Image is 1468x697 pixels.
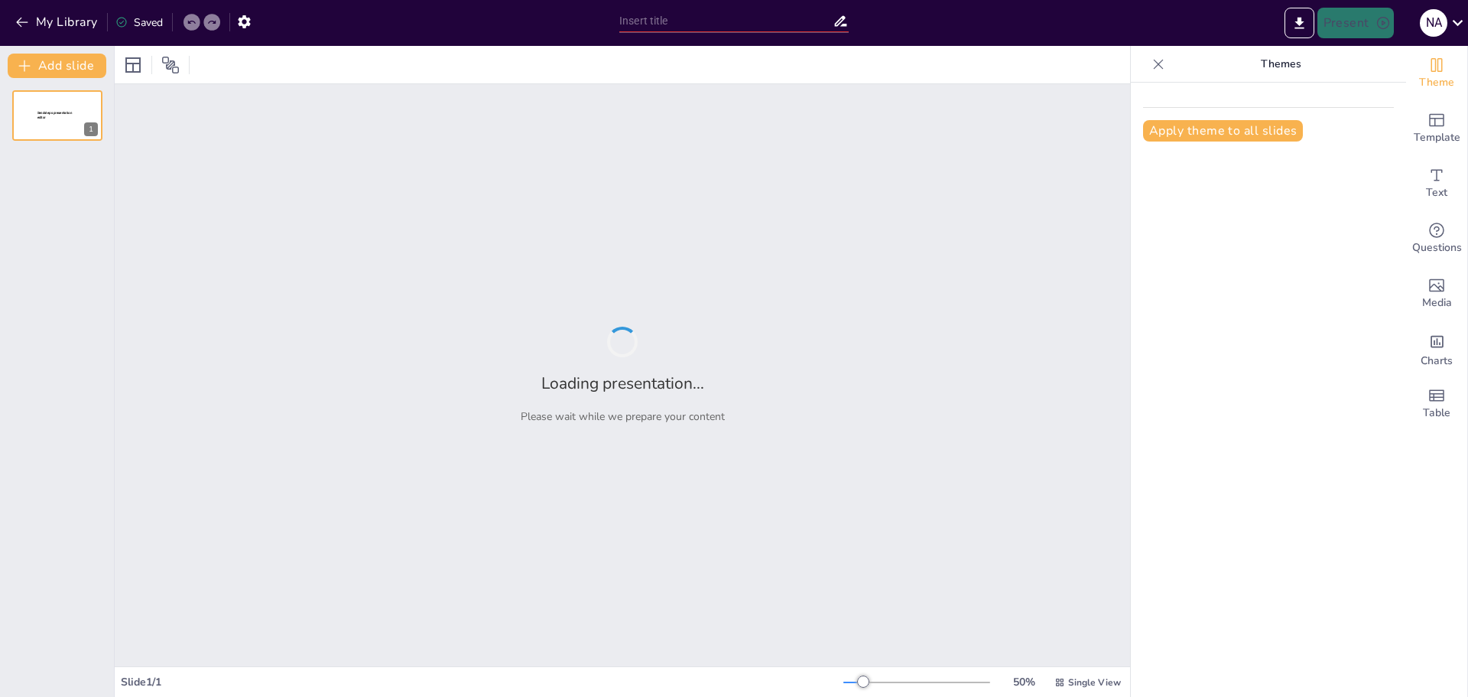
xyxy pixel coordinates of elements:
span: Table [1423,405,1450,422]
span: Questions [1412,239,1462,256]
span: Position [161,56,180,74]
span: Single View [1068,676,1121,689]
p: Please wait while we prepare your content [521,409,725,424]
div: Add a table [1406,376,1467,432]
button: Apply theme to all slides [1143,120,1303,142]
input: Insert title [619,10,833,32]
span: Media [1422,295,1452,311]
div: Add text boxes [1406,156,1467,211]
div: Slide 1 / 1 [121,675,843,689]
div: Get real-time input from your audience [1406,211,1467,266]
div: Add ready made slides [1406,101,1467,156]
button: Present [1317,8,1394,38]
span: Charts [1421,353,1453,370]
p: Themes [1171,46,1391,83]
div: Change the overall theme [1406,46,1467,101]
div: Saved [115,15,163,30]
span: Sendsteps presentation editor [37,111,72,119]
div: Add charts and graphs [1406,321,1467,376]
div: Add images, graphics, shapes or video [1406,266,1467,321]
button: My Library [11,10,104,34]
button: Export to PowerPoint [1284,8,1314,38]
div: n a [1420,9,1447,37]
button: n a [1420,8,1447,38]
button: Add slide [8,54,106,78]
div: 1 [84,122,98,136]
h2: Loading presentation... [541,373,704,394]
div: Layout [121,53,145,77]
div: 1 [12,90,102,141]
div: 50 % [1005,675,1042,689]
span: Theme [1419,74,1454,91]
span: Template [1414,129,1460,146]
span: Text [1426,184,1447,201]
